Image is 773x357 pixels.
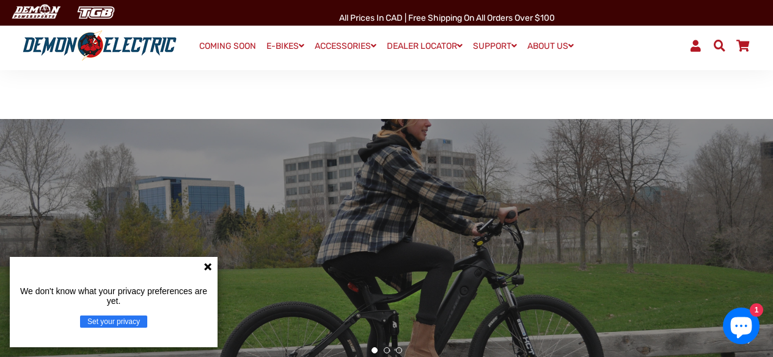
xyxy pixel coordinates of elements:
[71,2,121,23] img: TGB Canada
[339,13,555,23] span: All Prices in CAD | Free shipping on all orders over $100
[719,308,763,347] inbox-online-store-chat: Shopify online store chat
[15,286,213,306] p: We don't know what your privacy preferences are yet.
[18,30,181,62] img: Demon Electric logo
[469,37,521,55] a: SUPPORT
[384,347,390,353] button: 2 of 3
[523,37,578,55] a: ABOUT US
[372,347,378,353] button: 1 of 3
[310,37,381,55] a: ACCESSORIES
[383,37,467,55] a: DEALER LOCATOR
[396,347,402,353] button: 3 of 3
[195,38,260,55] a: COMING SOON
[6,2,65,23] img: Demon Electric
[262,37,309,55] a: E-BIKES
[80,316,147,328] button: Set your privacy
